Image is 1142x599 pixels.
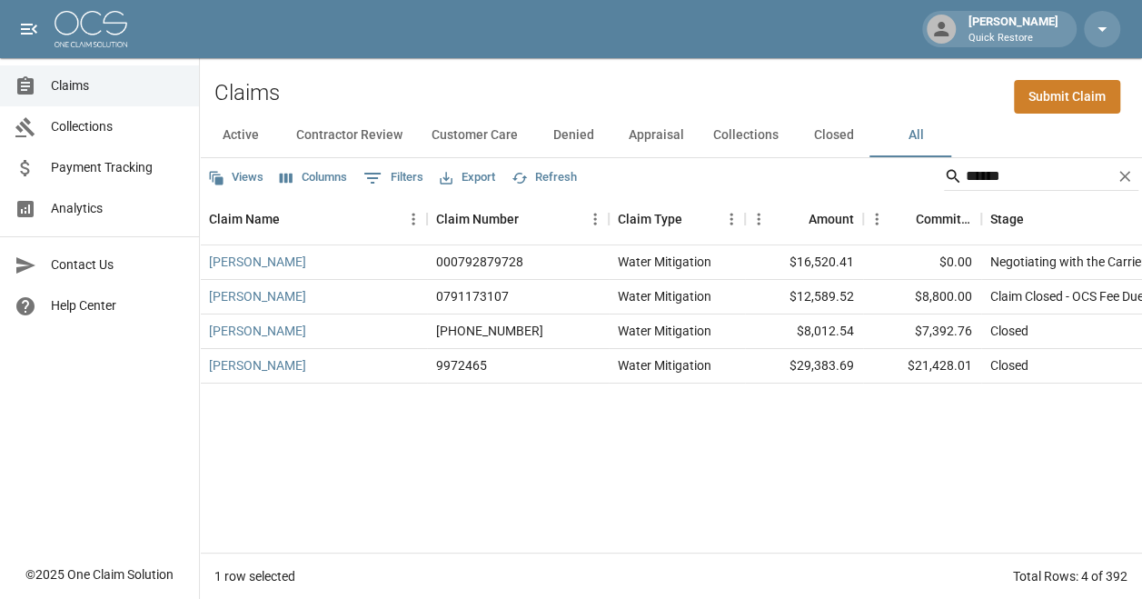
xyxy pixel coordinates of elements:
[11,11,47,47] button: open drawer
[359,164,428,193] button: Show filters
[51,296,184,315] span: Help Center
[618,356,711,374] div: Water Mitigation
[614,114,699,157] button: Appraisal
[51,117,184,136] span: Collections
[1014,80,1120,114] a: Submit Claim
[204,164,268,192] button: Views
[1024,206,1049,232] button: Sort
[519,206,544,232] button: Sort
[618,194,682,245] div: Claim Type
[427,194,609,245] div: Claim Number
[699,114,793,157] button: Collections
[809,194,854,245] div: Amount
[436,253,523,271] div: 000792879728
[581,205,609,233] button: Menu
[436,287,509,305] div: 0791173107
[280,206,305,232] button: Sort
[209,287,306,305] a: [PERSON_NAME]
[863,194,981,245] div: Committed Amount
[990,322,1028,340] div: Closed
[990,356,1028,374] div: Closed
[745,280,863,314] div: $12,589.52
[436,322,543,340] div: 300-0260677-2025
[209,322,306,340] a: [PERSON_NAME]
[436,356,487,374] div: 9972465
[890,206,916,232] button: Sort
[793,114,875,157] button: Closed
[618,287,711,305] div: Water Mitigation
[682,206,708,232] button: Sort
[214,80,280,106] h2: Claims
[1013,567,1127,585] div: Total Rows: 4 of 392
[435,164,500,192] button: Export
[863,280,981,314] div: $8,800.00
[916,194,972,245] div: Committed Amount
[275,164,352,192] button: Select columns
[25,565,174,584] div: © 2025 One Claim Solution
[200,194,427,245] div: Claim Name
[51,199,184,218] span: Analytics
[200,114,282,157] button: Active
[209,253,306,271] a: [PERSON_NAME]
[507,164,581,192] button: Refresh
[863,349,981,384] div: $21,428.01
[875,114,957,157] button: All
[51,255,184,275] span: Contact Us
[745,205,772,233] button: Menu
[436,194,519,245] div: Claim Number
[55,11,127,47] img: ocs-logo-white-transparent.png
[532,114,614,157] button: Denied
[944,162,1138,195] div: Search
[200,114,1142,157] div: dynamic tabs
[961,13,1066,45] div: [PERSON_NAME]
[1111,163,1138,190] button: Clear
[745,194,863,245] div: Amount
[417,114,532,157] button: Customer Care
[990,194,1024,245] div: Stage
[863,314,981,349] div: $7,392.76
[863,205,890,233] button: Menu
[214,567,295,585] div: 1 row selected
[745,349,863,384] div: $29,383.69
[282,114,417,157] button: Contractor Review
[609,194,745,245] div: Claim Type
[618,253,711,271] div: Water Mitigation
[863,245,981,280] div: $0.00
[618,322,711,340] div: Water Mitigation
[51,158,184,177] span: Payment Tracking
[745,314,863,349] div: $8,012.54
[51,76,184,95] span: Claims
[400,205,427,233] button: Menu
[209,356,306,374] a: [PERSON_NAME]
[968,31,1058,46] p: Quick Restore
[783,206,809,232] button: Sort
[718,205,745,233] button: Menu
[745,245,863,280] div: $16,520.41
[209,194,280,245] div: Claim Name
